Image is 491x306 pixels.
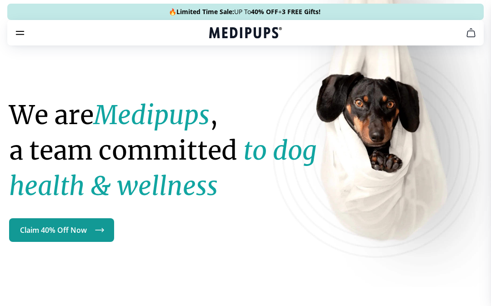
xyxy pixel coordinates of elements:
a: Medipups [209,26,282,41]
strong: Medipups [94,99,210,131]
h1: We are , a team committed [9,97,342,204]
span: 🔥 UP To + [169,7,321,16]
a: Claim 40% Off Now [9,218,114,242]
button: burger-menu [15,27,25,38]
button: cart [460,22,482,44]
